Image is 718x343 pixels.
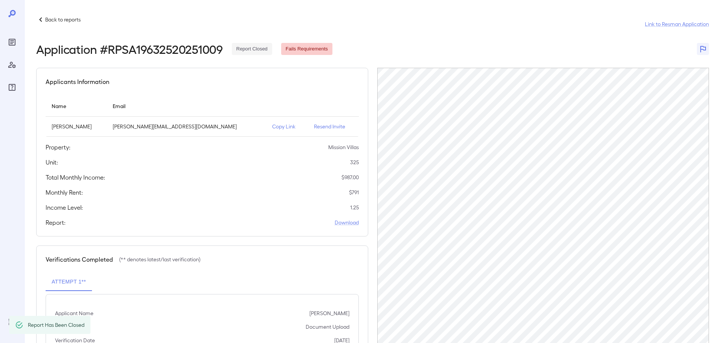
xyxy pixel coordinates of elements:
[314,123,353,130] p: Resend Invite
[281,46,332,53] span: Fails Requirements
[6,59,18,71] div: Manage Users
[46,218,66,227] h5: Report:
[46,143,70,152] h5: Property:
[46,158,58,167] h5: Unit:
[107,95,266,117] th: Email
[697,43,709,55] button: Flag Report
[46,188,83,197] h5: Monthly Rent:
[350,159,359,166] p: 325
[52,123,101,130] p: [PERSON_NAME]
[46,95,107,117] th: Name
[36,42,223,56] h2: Application # RPSA19632520251009
[232,46,272,53] span: Report Closed
[645,20,709,28] a: Link to Resman Application
[6,36,18,48] div: Reports
[46,255,113,264] h5: Verifications Completed
[46,273,92,291] button: Attempt 1**
[46,203,83,212] h5: Income Level:
[349,189,359,196] p: $ 791
[45,16,81,23] p: Back to reports
[341,174,359,181] p: $ 987.00
[46,77,109,86] h5: Applicants Information
[350,204,359,211] p: 1.25
[328,143,359,151] p: Mission Villas
[113,123,260,130] p: [PERSON_NAME][EMAIL_ADDRESS][DOMAIN_NAME]
[306,323,349,331] p: Document Upload
[55,309,93,317] p: Applicant Name
[335,219,359,226] a: Download
[46,95,359,137] table: simple table
[6,81,18,93] div: FAQ
[6,316,18,328] div: Log Out
[46,173,105,182] h5: Total Monthly Income:
[272,123,302,130] p: Copy Link
[28,318,84,332] div: Report Has Been Closed
[309,309,349,317] p: [PERSON_NAME]
[119,256,201,263] p: (** denotes latest/last verification)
